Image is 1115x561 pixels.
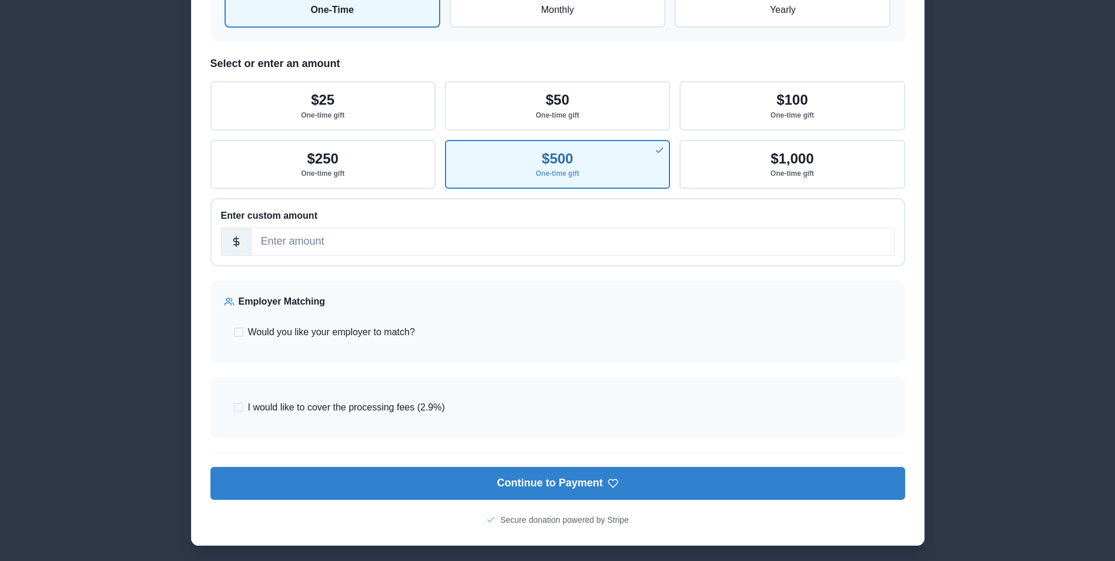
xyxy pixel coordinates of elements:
p: $50 [545,92,569,109]
p: $25 [311,92,334,109]
p: Employer Matching [239,295,326,309]
p: One-time gift [301,169,344,178]
span: I would like to cover the processing fees (2.9%) [248,400,445,415]
p: $250 [307,151,338,168]
p: One-time gift [771,111,814,119]
button: $50One-time gift [445,81,670,130]
button: $1,000One-time gift [679,140,905,189]
p: Monthly [460,3,655,17]
p: $1,000 [771,151,813,168]
button: Continue to Payment [210,467,905,500]
button: $250One-time gift [210,140,436,189]
p: Yearly [685,3,880,17]
input: Enter amount [251,228,895,256]
p: One-time gift [535,111,579,119]
p: One-time gift [535,169,579,178]
p: Enter custom amount [221,209,895,223]
button: $100One-time gift [679,81,905,130]
button: $25One-time gift [210,81,436,130]
p: $500 [542,151,573,168]
p: One-time gift [771,169,814,178]
p: One-time gift [301,111,344,119]
p: One-Time [235,3,430,17]
p: Select or enter an amount [210,56,905,72]
p: $100 [776,92,808,109]
button: $500One-time gift [445,140,670,189]
span: Would you like your employer to match? [248,325,415,339]
p: Secure donation powered by Stripe [500,514,629,526]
